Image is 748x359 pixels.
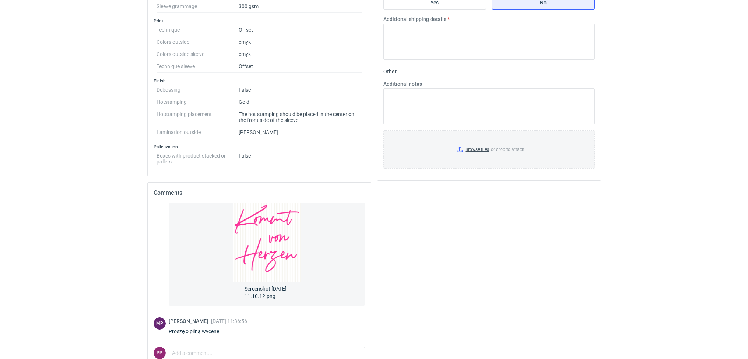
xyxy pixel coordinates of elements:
[239,0,362,13] dd: 300 gsm
[383,15,446,23] label: Additional shipping details
[157,126,239,138] dt: Lamination outside
[239,96,362,108] dd: Gold
[154,18,365,24] h3: Print
[239,24,362,36] dd: Offset
[239,108,362,126] dd: The hot stamping should be placed in the center on the front side of the sleeve.
[157,96,239,108] dt: Hotstamping
[157,36,239,48] dt: Colors outside
[154,78,365,84] h3: Finish
[154,144,365,150] h3: Palletization
[239,84,362,96] dd: False
[157,108,239,126] dt: Hotstamping placement
[169,328,247,335] div: Proszę o pilną wycenę
[157,48,239,60] dt: Colors outside sleeve
[169,188,365,306] a: Screenshot [DATE] 11.10.12.png
[154,347,166,359] div: Paulina Pander
[154,189,365,197] h2: Comments
[154,317,166,330] figcaption: MP
[169,318,211,324] span: [PERSON_NAME]
[157,84,239,96] dt: Debossing
[239,60,362,73] dd: Offset
[157,24,239,36] dt: Technique
[239,150,362,165] dd: False
[239,36,362,48] dd: cmyk
[157,150,239,165] dt: Boxes with product stacked on pallets
[157,60,239,73] dt: Technique sleeve
[239,48,362,60] dd: cmyk
[154,317,166,330] div: Michał Palasek
[245,282,289,300] span: Screenshot [DATE] 11.10.12.png
[230,194,303,282] img: 82MtlXBoWDDU2TR2kCQYW9mr2DLCXchjQesFeA9Y.png
[383,80,422,88] label: Additional notes
[157,0,239,13] dt: Sleeve grammage
[154,347,166,359] figcaption: PP
[384,131,594,168] label: or drop to attach
[239,126,362,138] dd: [PERSON_NAME]
[383,66,397,74] legend: Other
[211,318,247,324] span: [DATE] 11:36:56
